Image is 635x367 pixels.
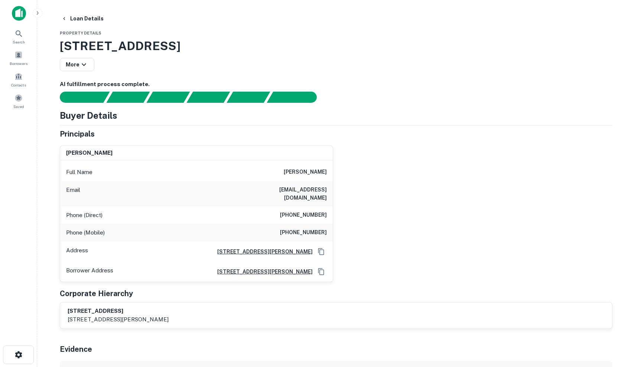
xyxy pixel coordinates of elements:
[2,69,35,89] a: Contacts
[316,266,327,277] button: Copy Address
[66,149,113,157] h6: [PERSON_NAME]
[146,92,190,103] div: Documents found, AI parsing details...
[2,91,35,111] a: Saved
[13,39,25,45] span: Search
[11,82,26,88] span: Contacts
[60,58,94,71] button: More
[211,248,313,256] a: [STREET_ADDRESS][PERSON_NAME]
[51,92,107,103] div: Sending borrower request to AI...
[66,228,105,237] p: Phone (Mobile)
[2,26,35,46] a: Search
[60,31,101,35] span: Property Details
[12,6,26,21] img: capitalize-icon.png
[60,288,133,299] h5: Corporate Hierarchy
[66,246,88,257] p: Address
[66,168,92,177] p: Full Name
[267,92,326,103] div: AI fulfillment process complete.
[316,246,327,257] button: Copy Address
[2,48,35,68] a: Borrowers
[598,308,635,343] iframe: Chat Widget
[60,80,612,89] h6: AI fulfillment process complete.
[211,268,313,276] a: [STREET_ADDRESS][PERSON_NAME]
[66,211,102,220] p: Phone (Direct)
[284,168,327,177] h6: [PERSON_NAME]
[10,60,27,66] span: Borrowers
[238,186,327,202] h6: [EMAIL_ADDRESS][DOMAIN_NAME]
[106,92,150,103] div: Your request is received and processing...
[186,92,230,103] div: Principals found, AI now looking for contact information...
[60,128,95,140] h5: Principals
[66,186,80,202] p: Email
[280,211,327,220] h6: [PHONE_NUMBER]
[227,92,270,103] div: Principals found, still searching for contact information. This may take time...
[60,109,117,122] h4: Buyer Details
[13,104,24,109] span: Saved
[60,37,612,55] h3: [STREET_ADDRESS]
[68,307,169,315] h6: [STREET_ADDRESS]
[60,344,92,355] h5: Evidence
[68,315,169,324] p: [STREET_ADDRESS][PERSON_NAME]
[280,228,327,237] h6: [PHONE_NUMBER]
[58,12,107,25] button: Loan Details
[66,266,113,277] p: Borrower Address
